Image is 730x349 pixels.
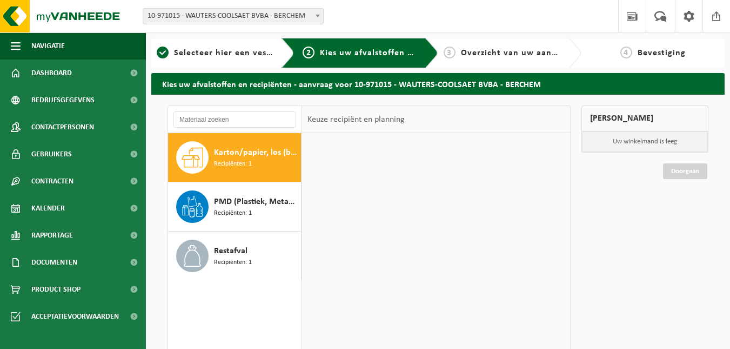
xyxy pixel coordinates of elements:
span: Documenten [31,249,77,276]
span: Bevestiging [638,49,686,57]
button: PMD (Plastiek, Metaal, Drankkartons) (bedrijven) Recipiënten: 1 [168,182,302,232]
span: Acceptatievoorwaarden [31,303,119,330]
button: Karton/papier, los (bedrijven) Recipiënten: 1 [168,133,302,182]
a: Doorgaan [663,163,707,179]
span: 3 [444,47,456,58]
div: Keuze recipiënt en planning [302,106,410,133]
span: Navigatie [31,32,65,60]
button: Restafval Recipiënten: 1 [168,232,302,280]
a: 1Selecteer hier een vestiging [157,47,273,60]
p: Uw winkelmand is leeg [582,131,708,152]
span: Selecteer hier een vestiging [174,49,291,57]
span: Product Shop [31,276,81,303]
span: Restafval [214,245,247,258]
span: Dashboard [31,60,72,87]
span: PMD (Plastiek, Metaal, Drankkartons) (bedrijven) [214,195,298,208]
span: Overzicht van uw aanvraag [461,49,575,57]
span: Contracten [31,168,73,195]
span: 2 [303,47,314,58]
span: Recipiënten: 1 [214,258,252,268]
span: Bedrijfsgegevens [31,87,95,114]
span: Recipiënten: 1 [214,159,252,169]
span: Rapportage [31,222,73,249]
input: Materiaal zoeken [173,111,296,128]
span: 4 [620,47,632,58]
span: Kalender [31,195,65,222]
span: 10-971015 - WAUTERS-COOLSAET BVBA - BERCHEM [143,9,323,24]
span: Gebruikers [31,141,72,168]
span: Recipiënten: 1 [214,208,252,219]
span: 10-971015 - WAUTERS-COOLSAET BVBA - BERCHEM [143,8,324,24]
span: 1 [157,47,169,58]
span: Contactpersonen [31,114,94,141]
div: [PERSON_NAME] [581,106,708,131]
h2: Kies uw afvalstoffen en recipiënten - aanvraag voor 10-971015 - WAUTERS-COOLSAET BVBA - BERCHEM [151,73,725,94]
span: Karton/papier, los (bedrijven) [214,146,298,159]
span: Kies uw afvalstoffen en recipiënten [320,49,468,57]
